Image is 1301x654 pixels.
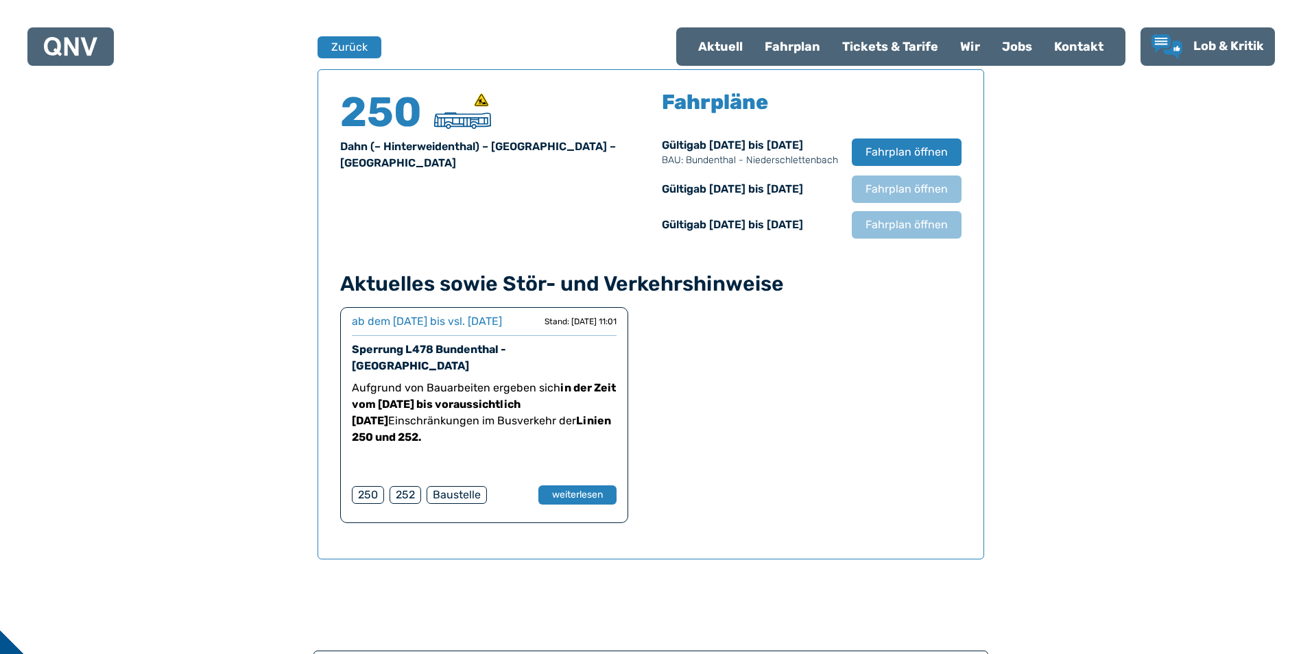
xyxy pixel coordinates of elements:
p: Aufgrund von Bauarbeiten ergeben sich Einschränkungen im Busverkehr der [352,380,617,446]
a: Wir [949,29,991,64]
div: 250 [352,486,384,504]
span: Fahrplan öffnen [866,217,948,233]
a: Aktuell [687,29,754,64]
div: Baustelle [427,486,487,504]
div: Gültig ab [DATE] bis [DATE] [662,217,838,233]
button: Zurück [318,36,381,58]
div: Dahn (– Hinterweidenthal) – [GEOGRAPHIC_DATA] – [GEOGRAPHIC_DATA] [340,138,634,171]
h4: Aktuelles sowie Stör- und Verkehrshinweise [340,271,962,296]
a: Fahrplan [754,29,831,64]
div: Gültig ab [DATE] bis [DATE] [662,137,838,167]
a: Sperrung L478 Bundenthal - [GEOGRAPHIC_DATA] [352,343,506,372]
span: Fahrplan öffnen [866,144,948,160]
button: Fahrplan öffnen [852,138,962,166]
a: Jobs [991,29,1043,64]
h4: 250 [340,92,422,133]
p: BAU: Bundenthal - Niederschlettenbach [662,154,838,167]
a: Lob & Kritik [1151,34,1264,59]
button: Fahrplan öffnen [852,175,962,203]
button: weiterlesen [538,485,617,505]
span: Fahrplan öffnen [866,181,948,197]
a: Tickets & Tarife [831,29,949,64]
a: QNV Logo [44,33,97,60]
a: Kontakt [1043,29,1114,64]
span: Lob & Kritik [1193,38,1264,53]
div: Stand: [DATE] 11:01 [545,316,617,327]
div: 252 [390,486,421,504]
img: QNV Logo [44,37,97,56]
strong: Linien 250 und 252. [352,414,611,444]
div: ab dem [DATE] bis vsl. [DATE] [352,313,502,330]
img: Überlandbus [434,112,491,129]
a: Zurück [318,36,372,58]
button: Fahrplan öffnen [852,211,962,239]
div: Gültig ab [DATE] bis [DATE] [662,181,838,197]
h5: Fahrpläne [662,92,768,112]
strong: in der Zeit vom [DATE] bis voraussichtlich [DATE] [352,381,616,427]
